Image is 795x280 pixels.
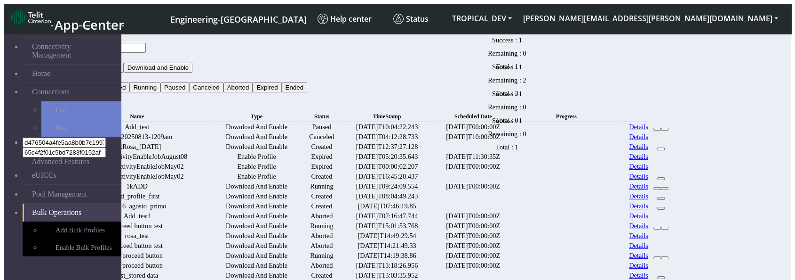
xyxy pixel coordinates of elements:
td: Running [303,251,341,260]
td: [DATE]T11:30:35Z [433,152,513,161]
td: [DATE]T00:00:00Z [433,251,513,260]
td: Download And Enable [211,241,302,250]
a: Details [629,222,648,230]
td: [DATE]T13:03:35.952 [342,271,432,280]
td: [DATE]T07:46:19.85 [342,202,432,211]
td: [DATE]T14:49:29.54 [342,231,432,240]
button: Running [129,82,160,92]
span: Status [393,14,429,24]
a: Connectivity Management [23,38,121,64]
span: App Center [55,16,124,33]
a: Enable Bulk Profiles [41,239,121,256]
td: TestConnectivityEnableJobAugust08 [64,152,210,161]
td: testRosa_[DATE] [64,142,210,151]
td: Add_test [64,123,210,132]
td: Download And Enable [211,202,302,211]
span: List [56,106,66,114]
img: logo-telit-cinterion-gw-new.png [11,10,51,25]
td: rosa_6_agosto_primo [64,202,210,211]
td: Download And Enable [211,142,302,151]
td: [DATE]T00:00:00Z [433,241,513,250]
a: Bulk Operations [23,204,121,222]
a: eUICCs [23,166,121,184]
button: Ended [282,82,308,92]
td: [DATE]T00:00:00Z [433,182,513,191]
td: Download And Enable [211,222,302,231]
td: Aborted [303,261,341,270]
td: [DATE]T12:37:27.128 [342,142,432,151]
td: Running [303,182,341,191]
td: Download And Enable [211,192,302,201]
a: List [41,101,121,119]
a: Details [629,173,648,181]
td: Download And Enable [211,212,302,221]
img: status.svg [393,14,404,24]
img: knowledge.svg [318,14,328,24]
td: Add_test! [64,212,210,221]
a: Details [629,133,648,141]
a: Details [629,262,648,270]
button: Download and Enable [124,63,192,73]
a: Status [390,10,446,28]
a: Help center [314,10,390,28]
td: rosa_test [64,231,210,240]
td: test proceed button [64,261,210,270]
a: Home [23,65,121,82]
a: Details [629,123,648,131]
td: Download And Enable [211,261,302,270]
button: Aborted [223,82,253,92]
span: Success : 1 [492,63,522,71]
span: Status [314,113,329,120]
td: [DATE]T05:20:35.643 [342,152,432,161]
td: [DATE]T14:21:49.33 [342,241,432,250]
a: Details [629,252,648,260]
a: Details [629,163,648,171]
td: [DATE]T16:45:20.437 [342,172,432,181]
a: Map [41,119,121,137]
td: Running [303,222,341,231]
td: Created [303,192,341,201]
td: TestConnectivityEnableJobMay02 [64,172,210,181]
td: Enable Profile [211,152,302,161]
td: Download And Enable [211,271,302,280]
td: [DATE]T00:00:00Z [433,162,513,171]
button: Paused [160,82,189,92]
a: Details [629,192,648,200]
span: Progress [556,113,577,120]
span: Bulk Operations [32,208,81,217]
span: Success : 1 [492,90,522,98]
td: Enable Profile [211,172,302,181]
span: TimeStamp [373,113,401,120]
td: [DATE]T10:04:22.243 [342,123,432,132]
span: Remaining : 0 [488,103,526,111]
td: proceed button test [64,222,210,231]
a: Details [629,242,648,250]
td: TEST_20250813-1209am [64,132,210,141]
td: [DATE]T13:18:26.956 [342,261,432,270]
td: test proceed button [64,251,210,260]
td: Aborted [303,241,341,250]
a: Details [629,272,648,280]
a: Pool Management [23,185,121,203]
span: Name [130,113,144,120]
td: Enable Profile [211,162,302,171]
td: Canceled [303,132,341,141]
button: Expired [253,82,281,92]
td: [DATE]T00:00:00Z [433,212,513,221]
a: Your current platform instance [170,10,306,27]
span: Type [251,113,262,120]
td: [DATE]T00:00:00Z [433,123,513,132]
td: Created [303,172,341,181]
td: [DATE]T10:00:00Z [433,132,513,141]
td: Download And Enable [211,123,302,132]
td: Expired [303,152,341,161]
td: Created [303,271,341,280]
td: Download And Enable [211,231,302,240]
td: 1kADD [64,182,210,191]
a: Details [629,182,648,190]
button: TROPICAL_DEV [446,10,517,27]
td: Download And Enable [211,182,302,191]
td: [DATE]T09:24:09.554 [342,182,432,191]
td: [DATE]T15:01:53.768 [342,222,432,231]
td: add_profile_first [64,192,210,201]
